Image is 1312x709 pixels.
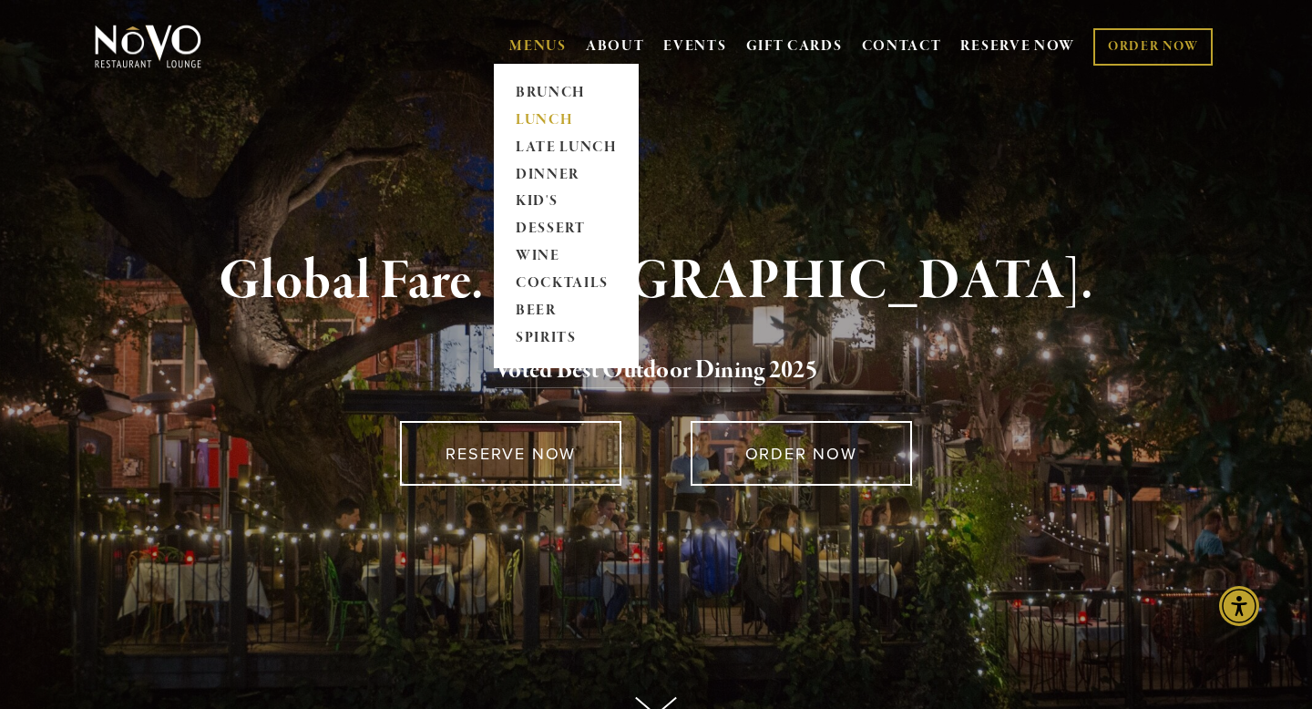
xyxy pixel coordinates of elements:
[509,325,623,353] a: SPIRITS
[125,352,1187,390] h2: 5
[862,29,942,64] a: CONTACT
[509,37,567,56] a: MENUS
[509,189,623,216] a: KID'S
[509,161,623,189] a: DINNER
[746,29,843,64] a: GIFT CARDS
[663,37,726,56] a: EVENTS
[586,37,645,56] a: ABOUT
[1093,28,1213,66] a: ORDER NOW
[509,134,623,161] a: LATE LUNCH
[509,243,623,271] a: WINE
[509,271,623,298] a: COCKTAILS
[91,24,205,69] img: Novo Restaurant &amp; Lounge
[219,247,1092,316] strong: Global Fare. [GEOGRAPHIC_DATA].
[509,79,623,107] a: BRUNCH
[509,298,623,325] a: BEER
[400,421,621,486] a: RESERVE NOW
[509,216,623,243] a: DESSERT
[495,354,805,389] a: Voted Best Outdoor Dining 202
[1219,586,1259,626] div: Accessibility Menu
[509,107,623,134] a: LUNCH
[691,421,912,486] a: ORDER NOW
[960,29,1075,64] a: RESERVE NOW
